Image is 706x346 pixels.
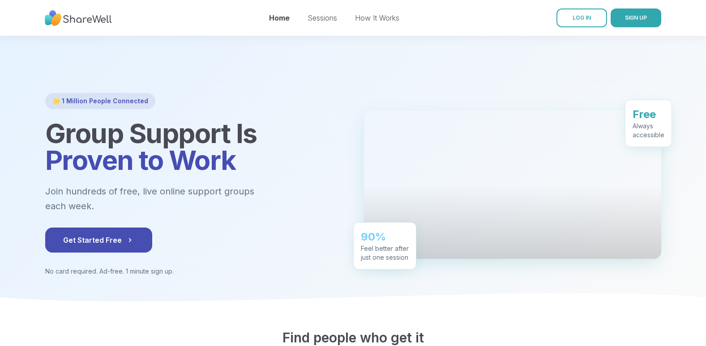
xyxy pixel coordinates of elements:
[355,13,399,22] a: How It Works
[308,13,337,22] a: Sessions
[361,229,409,244] div: 90%
[573,14,591,21] span: LOG IN
[63,235,134,245] span: Get Started Free
[45,267,342,276] p: No card required. Ad-free. 1 minute sign up.
[45,184,303,213] p: Join hundreds of free, live online support groups each week.
[625,14,647,21] span: SIGN UP
[45,144,236,176] span: Proven to Work
[45,93,155,109] div: 🌟 1 Million People Connected
[361,244,409,262] div: Feel better after just one session
[556,8,607,27] a: LOG IN
[269,13,290,22] a: Home
[633,107,664,121] div: Free
[45,228,152,253] button: Get Started Free
[633,121,664,139] div: Always accessible
[611,8,661,27] button: SIGN UP
[45,329,661,346] h2: Find people who get it
[45,120,342,173] h1: Group Support Is
[45,6,112,30] img: ShareWell Nav Logo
